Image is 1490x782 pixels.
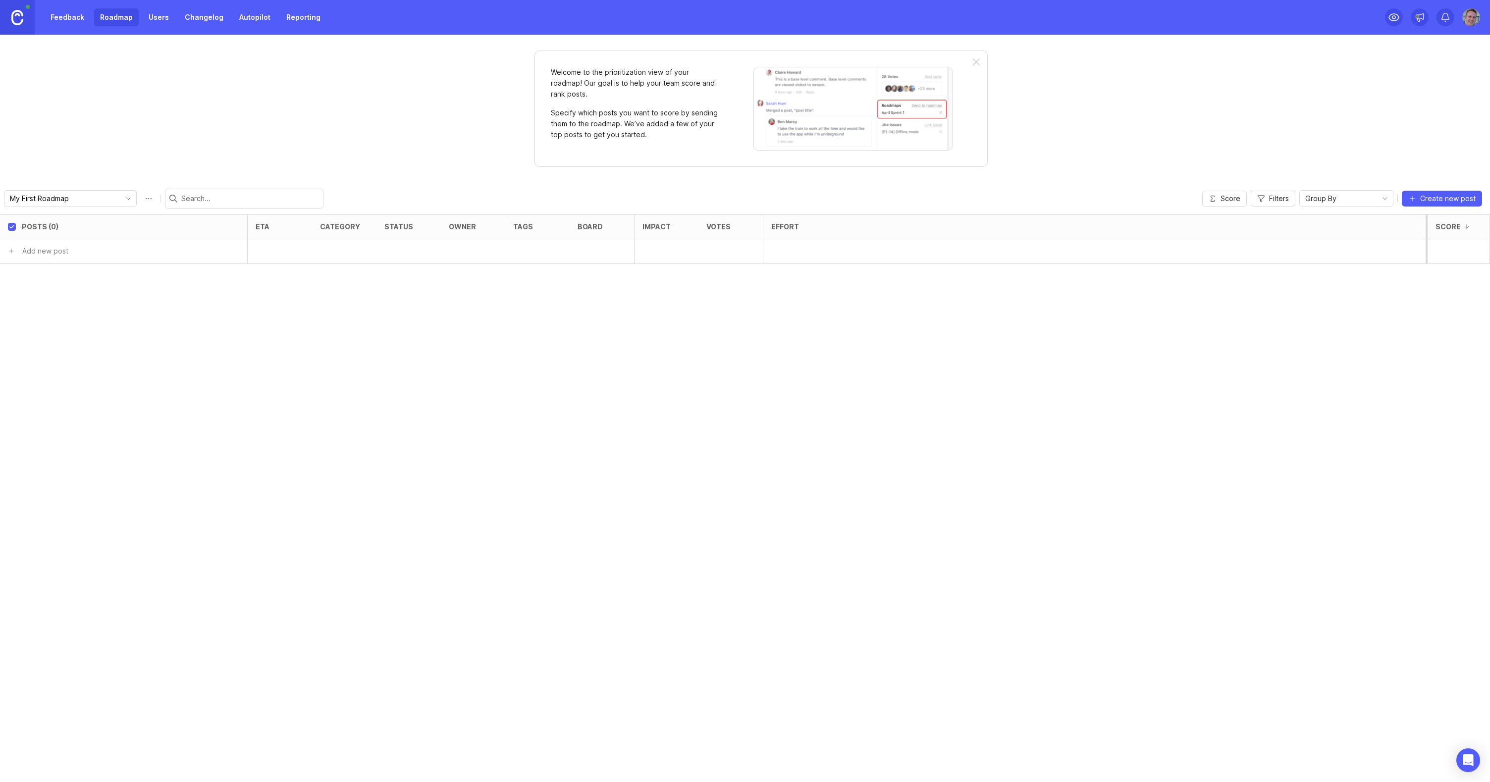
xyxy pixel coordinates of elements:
[22,223,58,230] div: Posts (0)
[256,223,269,230] div: eta
[10,193,119,204] input: My First Roadmap
[181,193,319,204] input: Search...
[1251,191,1295,207] button: Filters
[384,223,413,230] div: status
[179,8,229,26] a: Changelog
[143,8,175,26] a: Users
[94,8,139,26] a: Roadmap
[280,8,326,26] a: Reporting
[1299,190,1393,207] div: toggle menu
[320,223,360,230] div: category
[578,223,603,230] div: board
[1269,194,1289,204] span: Filters
[141,191,157,207] button: Roadmap options
[706,223,731,230] div: Votes
[551,107,719,140] p: Specify which posts you want to score by sending them to the roadmap. We’ve added a few of your t...
[120,195,136,203] svg: toggle icon
[1456,748,1480,772] div: Open Intercom Messenger
[1202,191,1247,207] button: Score
[1402,191,1482,207] button: Create new post
[1420,194,1476,204] span: Create new post
[4,190,137,207] div: toggle menu
[642,223,671,230] div: Impact
[513,223,533,230] div: tags
[11,10,23,25] img: Canny Home
[233,8,276,26] a: Autopilot
[1436,223,1461,230] div: Score
[753,67,953,151] img: When viewing a post, you can send it to a roadmap
[22,246,68,257] div: Add new post
[1221,194,1240,204] span: Score
[1305,193,1336,204] span: Group By
[45,8,90,26] a: Feedback
[1377,195,1393,203] svg: toggle icon
[771,223,799,230] div: Effort
[551,67,719,100] p: Welcome to the prioritization view of your roadmap! Our goal is to help your team score and rank ...
[1462,8,1480,26] img: Andrew Williams
[449,223,476,230] div: owner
